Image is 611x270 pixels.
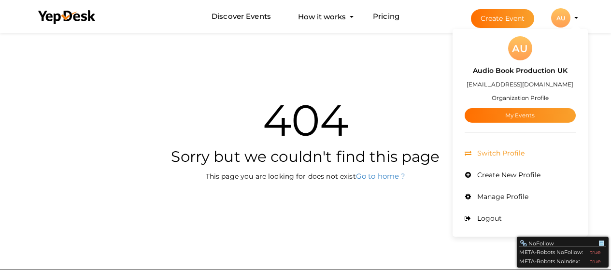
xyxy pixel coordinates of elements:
[475,192,528,201] span: Manage Profile
[590,248,601,256] div: true
[30,147,581,166] h2: Sorry but we couldn't find this page
[356,171,406,181] a: Go to home ?
[520,240,598,247] div: NoFollow
[551,14,570,22] profile-pic: AU
[373,8,399,26] a: Pricing
[519,256,606,265] div: META-Robots NoIndex:
[212,8,271,26] a: Discover Events
[473,65,568,76] label: Audio Book Production UK
[471,9,535,28] button: Create Event
[492,94,549,101] small: Organization Profile
[467,79,573,90] label: [EMAIL_ADDRESS][DOMAIN_NAME]
[295,8,349,26] button: How it works
[598,240,606,247] div: Minimize
[475,149,525,157] span: Switch Profile
[30,99,581,142] h1: 404
[551,8,570,28] div: AU
[519,247,606,256] div: META-Robots NoFollow:
[590,257,601,265] div: true
[475,171,540,179] span: Create New Profile
[465,108,576,123] a: My Events
[508,36,532,60] div: AU
[30,171,581,181] p: This page you are looking for does not exist
[548,8,573,28] button: AU
[475,214,502,223] span: Logout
